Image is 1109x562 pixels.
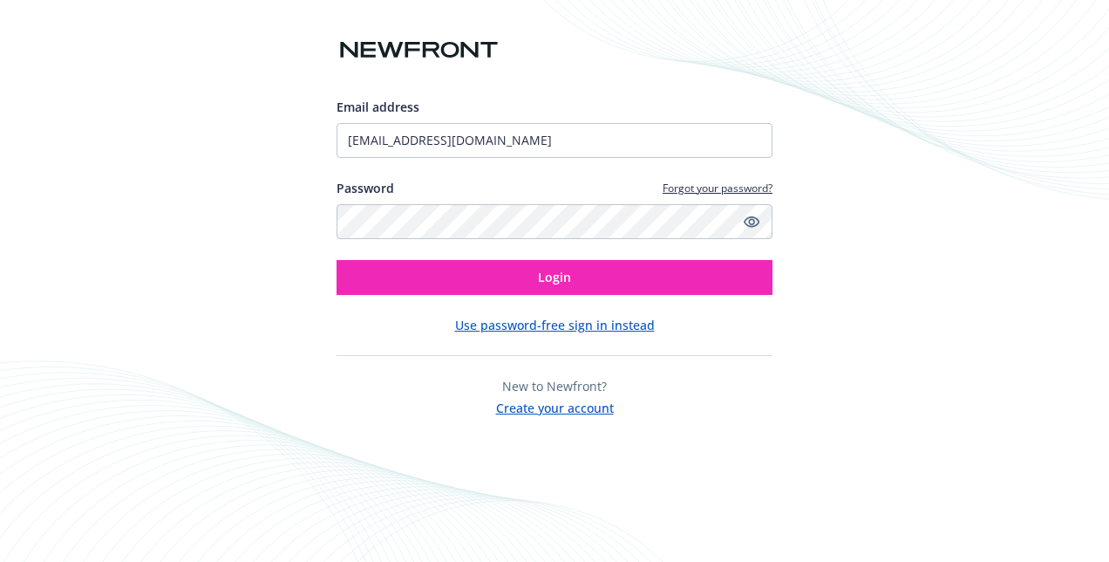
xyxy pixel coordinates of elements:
[337,204,772,239] input: Enter your password
[455,316,655,334] button: Use password-free sign in instead
[337,123,772,158] input: Enter your email
[663,181,772,195] a: Forgot your password?
[337,260,772,295] button: Login
[502,378,607,394] span: New to Newfront?
[496,395,614,417] button: Create your account
[337,179,394,197] label: Password
[337,99,419,115] span: Email address
[538,269,571,285] span: Login
[337,35,501,65] img: Newfront logo
[741,211,762,232] a: Show password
